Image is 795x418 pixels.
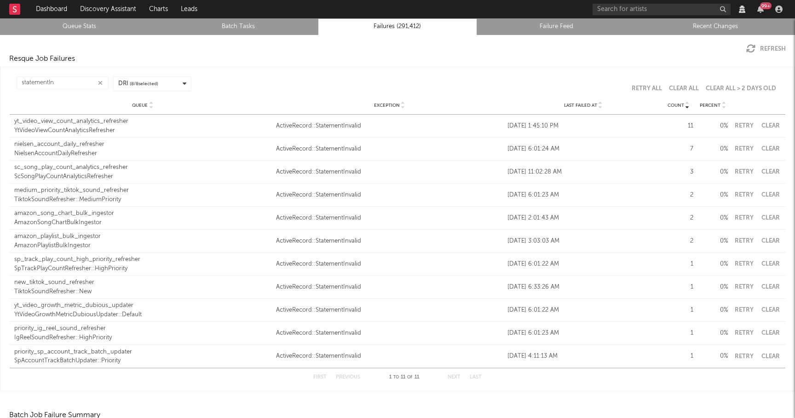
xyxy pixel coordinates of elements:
div: [DATE] 3:03:03 AM [507,237,659,246]
div: Resque Job Failures [9,53,75,64]
div: TiktokSoundRefresher::New [14,287,271,296]
button: Last [470,375,482,380]
button: Retry [732,215,755,221]
a: sp_track_play_count_high_priority_refresherSpTrackPlayCountRefresher::HighPriority [14,255,271,273]
div: [DATE] 4:11:13 AM [507,352,659,361]
button: Retry [732,284,755,290]
div: 99 + [760,2,772,9]
button: Clear [760,238,781,244]
button: Clear [760,169,781,175]
div: 1 [663,260,693,269]
button: Clear [760,215,781,221]
div: 1 [663,283,693,292]
span: Last Failed At [564,103,597,108]
div: yt_video_view_count_analytics_refresher [14,117,271,126]
a: yt_video_growth_metric_dubious_updaterYtVideoGrowthMetricDubiousUpdater::Default [14,301,271,319]
div: [DATE] 6:01:22 AM [507,306,659,315]
a: priority_ig_reel_sound_refresherIgReelSoundRefresher::HighPriority [14,324,271,342]
div: 0 % [698,191,728,200]
div: [DATE] 6:01:24 AM [507,145,659,154]
a: priority_sp_account_track_batch_updaterSpAccountTrackBatchUpdater::Priority [14,348,271,366]
a: ActiveRecord::StatementInvalid [276,214,503,223]
div: 0 % [698,329,728,338]
div: ActiveRecord::StatementInvalid [276,260,503,269]
div: 0 % [698,122,728,131]
div: 0 % [698,237,728,246]
div: yt_video_growth_metric_dubious_updater [14,301,271,310]
div: [DATE] 2:01:43 AM [507,214,659,223]
div: SpTrackPlayCountRefresher::HighPriority [14,264,271,273]
button: Clear [760,307,781,313]
div: IgReelSoundRefresher::HighPriority [14,333,271,343]
button: Retry [732,169,755,175]
div: 2 [663,191,693,200]
div: medium_priority_tiktok_sound_refresher [14,186,271,195]
div: 1 [663,329,693,338]
div: DRI [118,79,158,88]
a: ActiveRecord::StatementInvalid [276,168,503,177]
span: ( 8 / 8 selected) [130,81,158,87]
div: priority_sp_account_track_batch_updater [14,348,271,357]
div: TiktokSoundRefresher::MediumPriority [14,195,271,204]
button: Refresh [746,44,786,53]
div: 1 11 11 [379,372,429,383]
button: Clear [760,261,781,267]
input: Search for artists [593,4,731,15]
a: Recent Changes [641,21,790,32]
a: ActiveRecord::StatementInvalid [276,145,503,154]
div: 0 % [698,260,728,269]
button: Clear [760,192,781,198]
a: yt_video_view_count_analytics_refresherYtVideoViewCountAnalyticsRefresher [14,117,271,135]
div: 1 [663,306,693,315]
button: Retry [732,192,755,198]
a: nielsen_account_daily_refresherNielsenAccountDailyRefresher [14,140,271,158]
button: Retry [732,146,755,152]
div: AmazonSongChartBulkIngestor [14,218,271,227]
a: ActiveRecord::StatementInvalid [276,329,503,338]
button: Retry [732,238,755,244]
div: 0 % [698,283,728,292]
button: Next [448,375,461,380]
a: ActiveRecord::StatementInvalid [276,122,503,131]
span: Percent [700,103,720,108]
button: Retry [732,330,755,336]
a: ActiveRecord::StatementInvalid [276,237,503,246]
div: 2 [663,237,693,246]
div: sc_song_play_count_analytics_refresher [14,163,271,172]
div: AmazonPlaylistBulkIngestor [14,241,271,250]
span: to [393,375,399,379]
a: ActiveRecord::StatementInvalid [276,306,503,315]
span: Queue [132,103,148,108]
a: ActiveRecord::StatementInvalid [276,352,503,361]
div: ActiveRecord::StatementInvalid [276,283,503,292]
button: Clear [760,330,781,336]
div: amazon_song_chart_bulk_ingestor [14,209,271,218]
button: First [313,375,327,380]
button: Clear [760,146,781,152]
a: amazon_playlist_bulk_ingestorAmazonPlaylistBulkIngestor [14,232,271,250]
a: Batch Tasks [164,21,313,32]
div: [DATE] 11:02:28 AM [507,168,659,177]
div: [DATE] 6:01:23 AM [507,191,659,200]
div: nielsen_account_daily_refresher [14,140,271,149]
div: SpAccountTrackBatchUpdater::Priority [14,356,271,366]
button: Clear [760,354,781,360]
div: [DATE] 6:01:23 AM [507,329,659,338]
div: priority_ig_reel_sound_refresher [14,324,271,333]
a: Queue Stats [5,21,154,32]
div: 7 [663,145,693,154]
div: [DATE] 1:45:10 PM [507,122,659,131]
div: sp_track_play_count_high_priority_refresher [14,255,271,264]
span: of [407,375,413,379]
div: 0 % [698,168,728,177]
span: Count [668,103,684,108]
a: ActiveRecord::StatementInvalid [276,191,503,200]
